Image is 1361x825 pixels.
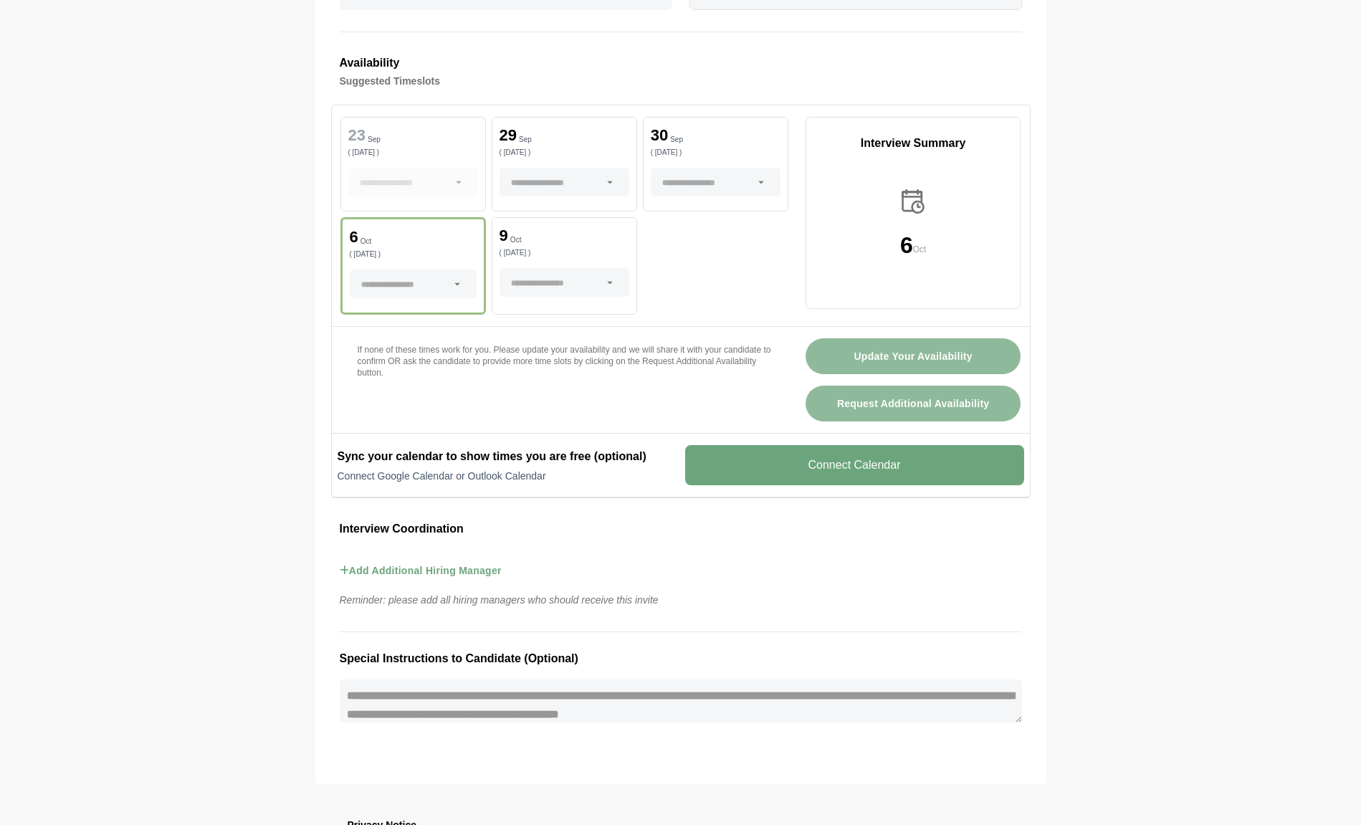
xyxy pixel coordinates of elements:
p: 30 [651,128,668,143]
button: Request Additional Availability [806,386,1021,421]
p: ( [DATE] ) [350,251,477,258]
p: 23 [348,128,366,143]
p: 29 [500,128,517,143]
img: calender [898,186,928,216]
p: Reminder: please add all hiring managers who should receive this invite [331,591,1031,609]
p: Oct [913,242,927,257]
p: If none of these times work for you. Please update your availability and we will share it with yo... [358,344,771,378]
h3: Interview Coordination [340,520,1022,538]
p: Oct [510,237,522,244]
p: ( [DATE] ) [500,149,629,156]
p: Sep [368,136,381,143]
p: Sep [519,136,532,143]
button: Add Additional Hiring Manager [340,550,502,591]
h3: Special Instructions to Candidate (Optional) [340,649,1022,668]
p: ( [DATE] ) [651,149,780,156]
h4: Suggested Timeslots [340,72,1022,90]
p: ( [DATE] ) [500,249,629,257]
h2: Sync your calendar to show times you are free (optional) [338,448,677,465]
p: 6 [350,229,358,245]
p: Interview Summary [806,135,1021,152]
v-button: Connect Calendar [685,445,1024,485]
p: ( [DATE] ) [348,149,478,156]
h3: Availability [340,54,1022,72]
p: Oct [360,238,372,245]
button: Update Your Availability [806,338,1021,374]
p: Connect Google Calendar or Outlook Calendar [338,469,677,483]
p: Sep [670,136,683,143]
p: 6 [900,234,913,257]
p: 9 [500,228,508,244]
